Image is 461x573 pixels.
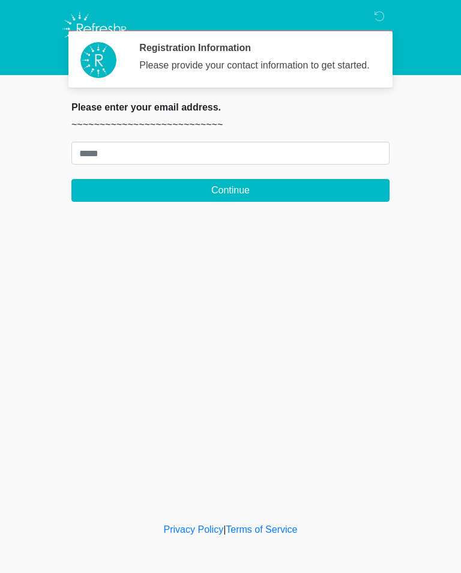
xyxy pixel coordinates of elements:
h2: Please enter your email address. [71,102,390,113]
a: Terms of Service [226,524,297,535]
img: Agent Avatar [80,42,116,78]
p: ~~~~~~~~~~~~~~~~~~~~~~~~~~~ [71,118,390,132]
a: | [223,524,226,535]
button: Continue [71,179,390,202]
div: Please provide your contact information to get started. [139,58,372,73]
img: Refresh RX Logo [59,9,132,49]
a: Privacy Policy [164,524,224,535]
